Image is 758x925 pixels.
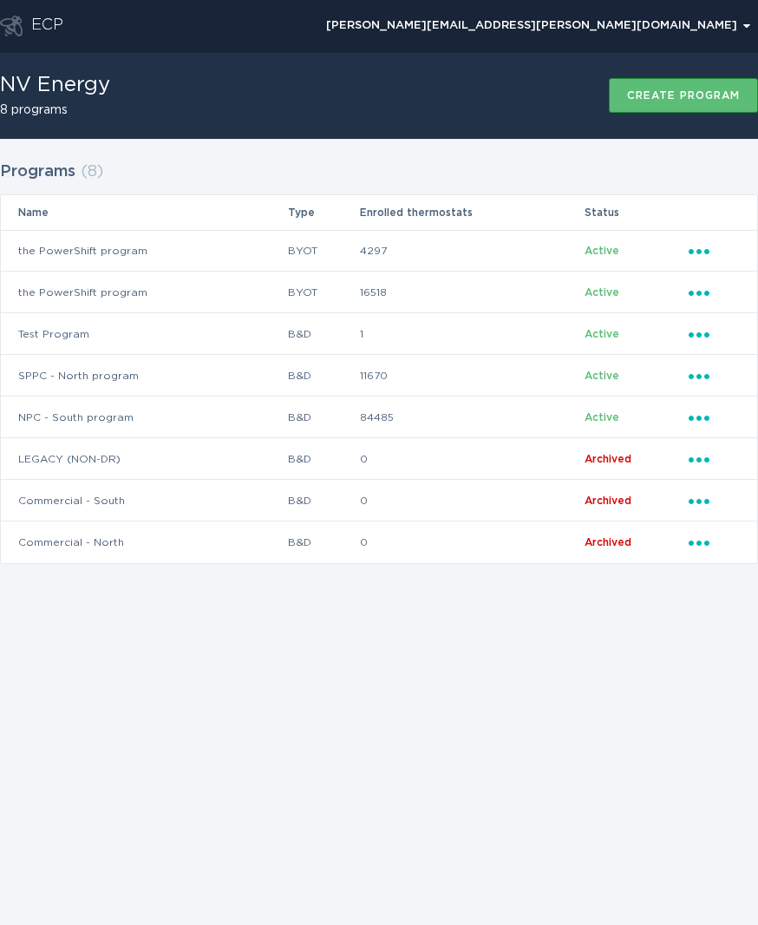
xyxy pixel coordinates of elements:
[81,164,103,180] span: ( 8 )
[287,522,359,563] td: B&D
[359,355,585,397] td: 11670
[1,397,287,438] td: NPC - South program
[1,272,757,313] tr: 3428cbea457e408cb7b12efa83831df3
[359,522,585,563] td: 0
[1,313,287,355] td: Test Program
[287,313,359,355] td: B&D
[1,480,287,522] td: Commercial - South
[689,241,740,260] div: Popover menu
[1,195,757,230] tr: Table Headers
[318,13,758,39] div: Popover menu
[1,230,287,272] td: the PowerShift program
[359,313,585,355] td: 1
[287,272,359,313] td: BYOT
[287,397,359,438] td: B&D
[689,449,740,469] div: Popover menu
[359,438,585,480] td: 0
[1,195,287,230] th: Name
[318,13,758,39] button: Open user account details
[359,480,585,522] td: 0
[287,355,359,397] td: B&D
[585,287,619,298] span: Active
[287,438,359,480] td: B&D
[585,537,631,548] span: Archived
[287,195,359,230] th: Type
[689,533,740,552] div: Popover menu
[585,371,619,381] span: Active
[585,495,631,506] span: Archived
[1,355,757,397] tr: a03e689f29a4448196f87c51a80861dc
[359,195,585,230] th: Enrolled thermostats
[359,230,585,272] td: 4297
[287,480,359,522] td: B&D
[31,16,63,36] div: ECP
[689,491,740,510] div: Popover menu
[1,438,287,480] td: LEGACY (NON-DR)
[1,397,757,438] tr: 3caaf8c9363d40c086ae71ab552dadaa
[1,355,287,397] td: SPPC - North program
[1,272,287,313] td: the PowerShift program
[689,283,740,302] div: Popover menu
[627,90,740,101] div: Create program
[585,246,619,256] span: Active
[1,480,757,522] tr: d4842dc55873476caf04843bf39dc303
[359,272,585,313] td: 16518
[689,325,740,344] div: Popover menu
[1,522,757,563] tr: 5753eebfd0614e638d7531d13116ea0c
[609,78,758,113] button: Create program
[287,230,359,272] td: BYOT
[1,313,757,355] tr: 1d15b189bb4841f7a0043e8dad5f5fb7
[1,230,757,272] tr: 1fc7cf08bae64b7da2f142a386c1aedb
[689,366,740,385] div: Popover menu
[689,408,740,427] div: Popover menu
[326,21,750,31] div: [PERSON_NAME][EMAIL_ADDRESS][PERSON_NAME][DOMAIN_NAME]
[584,195,688,230] th: Status
[359,397,585,438] td: 84485
[1,438,757,480] tr: 6ad4089a9ee14ed3b18f57c3ec8b7a15
[1,522,287,563] td: Commercial - North
[585,454,631,464] span: Archived
[585,412,619,423] span: Active
[585,329,619,339] span: Active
